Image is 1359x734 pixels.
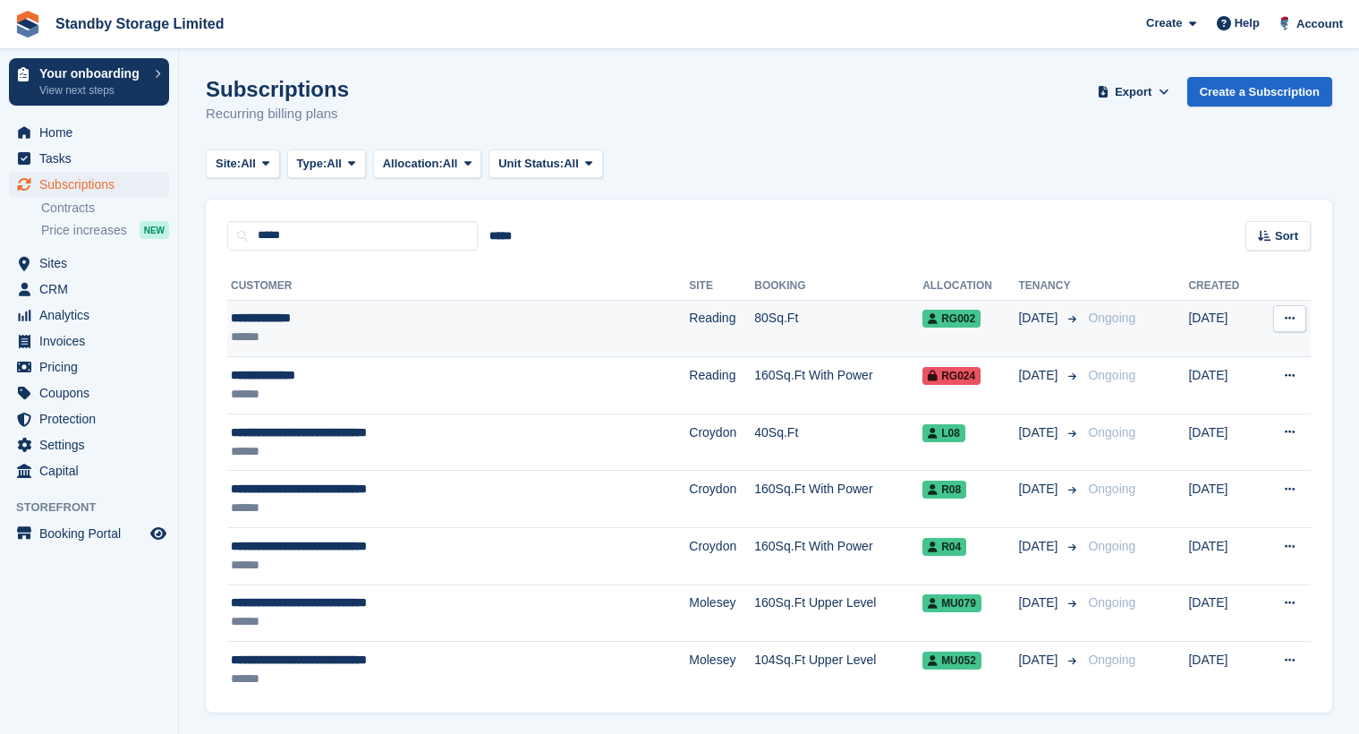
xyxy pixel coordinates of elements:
[922,538,966,556] span: R04
[689,471,754,528] td: Croydon
[1018,423,1061,442] span: [DATE]
[383,155,443,173] span: Allocation:
[297,155,327,173] span: Type:
[1018,366,1061,385] span: [DATE]
[1088,653,1135,667] span: Ongoing
[9,172,169,197] a: menu
[327,155,342,173] span: All
[1088,482,1135,496] span: Ongoing
[9,432,169,457] a: menu
[488,149,602,179] button: Unit Status: All
[1088,368,1135,382] span: Ongoing
[689,272,754,301] th: Site
[9,354,169,380] a: menu
[39,380,147,405] span: Coupons
[39,277,147,302] span: CRM
[287,149,366,179] button: Type: All
[443,155,458,173] span: All
[39,354,147,380] span: Pricing
[140,221,169,239] div: NEW
[922,272,1018,301] th: Allocation
[16,499,178,516] span: Storefront
[39,120,147,145] span: Home
[754,642,922,698] td: 104Sq.Ft Upper Level
[9,380,169,405] a: menu
[689,357,754,414] td: Reading
[373,149,482,179] button: Allocation: All
[1146,14,1182,32] span: Create
[689,585,754,642] td: Molesey
[9,303,169,328] a: menu
[754,272,922,301] th: Booking
[1018,272,1081,301] th: Tenancy
[564,155,579,173] span: All
[922,310,981,328] span: RG002
[41,220,169,240] a: Price increases NEW
[754,528,922,585] td: 160Sq.Ft With Power
[39,67,146,80] p: Your onboarding
[148,523,169,544] a: Preview store
[1088,425,1135,440] span: Ongoing
[1018,651,1061,670] span: [DATE]
[922,424,965,442] span: L08
[1188,642,1259,698] td: [DATE]
[922,594,981,612] span: MU079
[1094,77,1173,107] button: Export
[39,432,147,457] span: Settings
[689,414,754,471] td: Croydon
[754,414,922,471] td: 40Sq.Ft
[39,406,147,431] span: Protection
[1018,537,1061,556] span: [DATE]
[689,642,754,698] td: Molesey
[9,406,169,431] a: menu
[227,272,689,301] th: Customer
[1018,593,1061,612] span: [DATE]
[1187,77,1332,107] a: Create a Subscription
[1188,528,1259,585] td: [DATE]
[41,222,127,239] span: Price increases
[39,146,147,171] span: Tasks
[14,11,41,38] img: stora-icon-8386f47178a22dfd0bd8f6a31ec36ba5ce8667c1dd55bd0f319d3a0aa187defe.svg
[39,521,147,546] span: Booking Portal
[9,58,169,106] a: Your onboarding View next steps
[1275,227,1298,245] span: Sort
[39,458,147,483] span: Capital
[922,481,966,499] span: R08
[48,9,231,38] a: Standby Storage Limited
[41,200,169,217] a: Contracts
[9,277,169,302] a: menu
[39,172,147,197] span: Subscriptions
[1188,471,1259,528] td: [DATE]
[206,149,280,179] button: Site: All
[1188,300,1259,357] td: [DATE]
[1296,15,1343,33] span: Account
[1115,83,1151,101] span: Export
[9,251,169,276] a: menu
[498,155,564,173] span: Unit Status:
[689,528,754,585] td: Croydon
[9,120,169,145] a: menu
[1188,357,1259,414] td: [DATE]
[206,77,349,101] h1: Subscriptions
[922,652,981,670] span: MU052
[1088,539,1135,553] span: Ongoing
[39,251,147,276] span: Sites
[39,82,146,98] p: View next steps
[39,303,147,328] span: Analytics
[754,300,922,357] td: 80Sq.Ft
[1018,309,1061,328] span: [DATE]
[1018,480,1061,499] span: [DATE]
[754,471,922,528] td: 160Sq.Ft With Power
[1188,272,1259,301] th: Created
[241,155,256,173] span: All
[1235,14,1260,32] span: Help
[206,104,349,124] p: Recurring billing plans
[9,146,169,171] a: menu
[1276,14,1294,32] img: Glenn Fisher
[754,357,922,414] td: 160Sq.Ft With Power
[39,329,147,354] span: Invoices
[1188,585,1259,642] td: [DATE]
[1188,414,1259,471] td: [DATE]
[1088,595,1135,610] span: Ongoing
[922,367,981,385] span: RG024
